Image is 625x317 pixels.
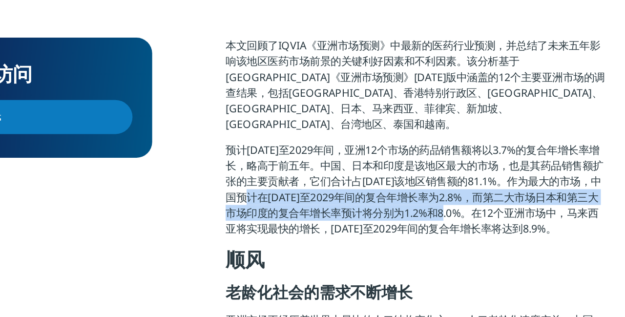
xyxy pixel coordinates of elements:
font: 下载 [137,94,149,102]
a: 下载 [39,85,247,111]
font: 立即访问 [114,56,172,76]
a: 联系我们 [562,267,615,291]
button: 开放偏好 [6,288,31,312]
font: 顺风 [316,194,345,214]
font: 联系我们 [577,275,601,283]
font: 本文回顾了IQVIA《亚洲市场预测》中最新的医药行业预测，并总结了未来五年影响该地区医药市场前景的关键利好因素和不利因素。该分析基于[GEOGRAPHIC_DATA]《亚洲市场预测》[DATE]... [316,40,598,109]
font: 老龄化社会的需求不断增长 [316,220,455,236]
font: 预计[DATE]至2029年间，亚洲12个市场的药品销售额将以3.7%的复合年增长率增长，略高于前五年。中国、日本和印度是该地区最大的市场，也是其药品销售额扩张的主要贡献者，它们合计占[DATE... [316,117,597,187]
